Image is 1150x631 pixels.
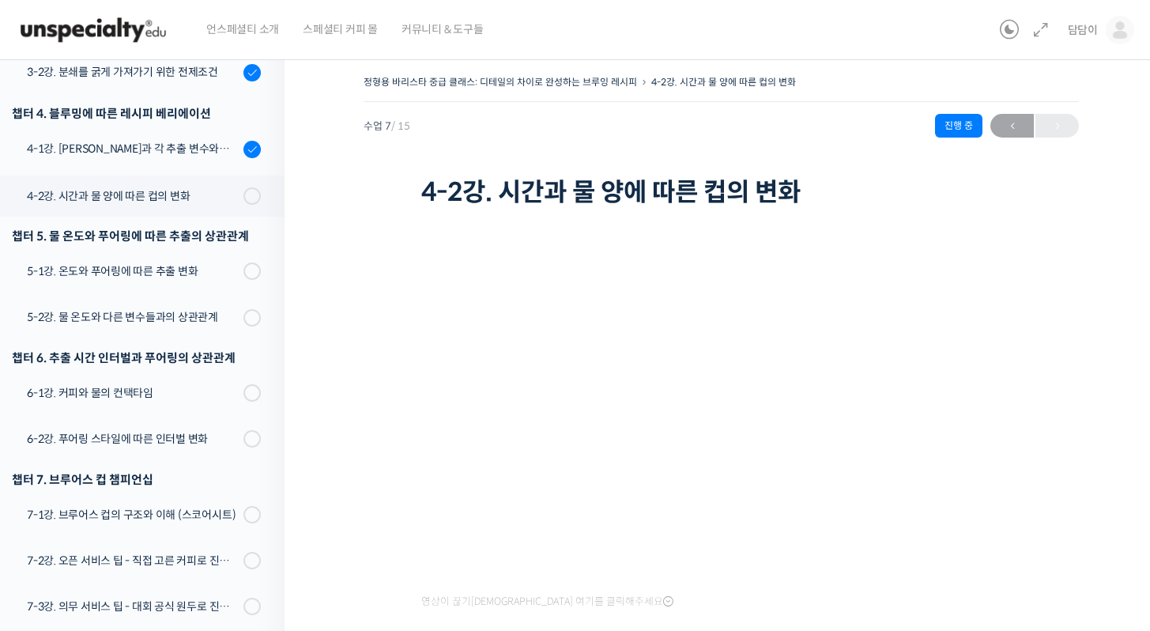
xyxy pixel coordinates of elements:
a: 대화 [104,500,204,539]
span: 설정 [244,523,263,536]
span: 대화 [145,524,164,537]
span: 홈 [50,523,59,536]
a: 설정 [204,500,304,539]
a: 홈 [5,500,104,539]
